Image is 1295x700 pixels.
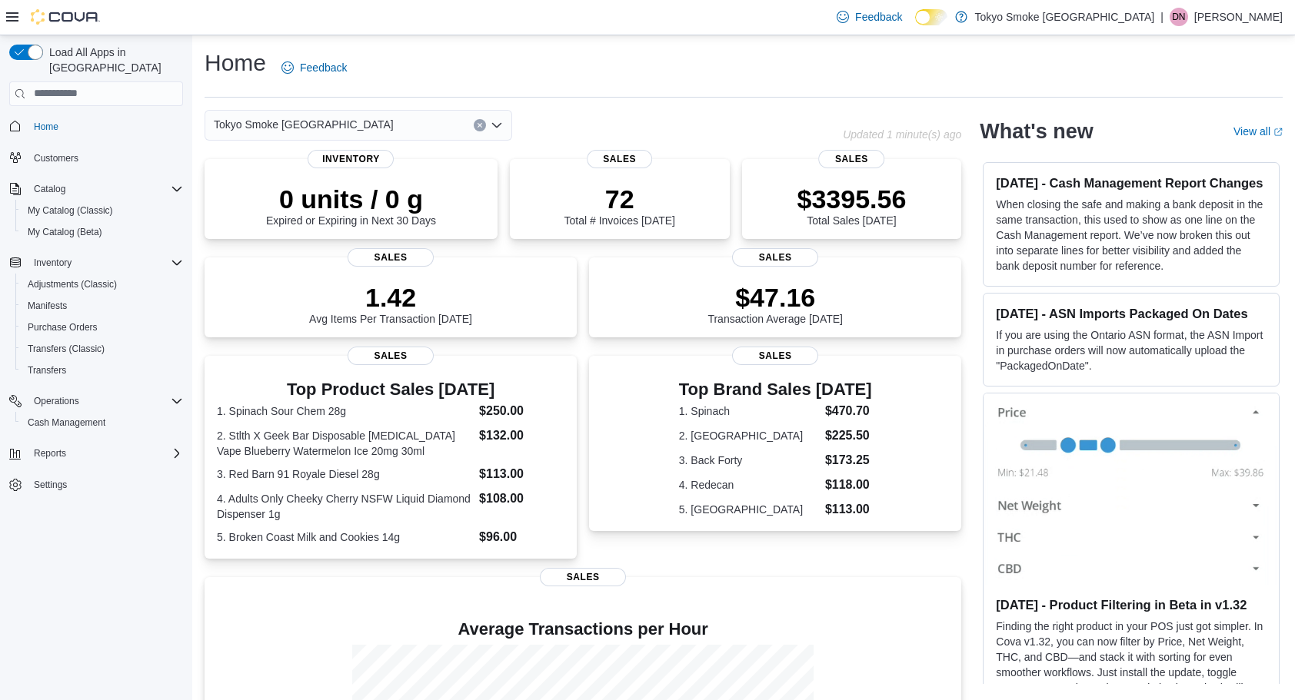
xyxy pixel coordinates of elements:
[479,465,564,483] dd: $113.00
[28,278,117,290] span: Adjustments (Classic)
[22,201,119,220] a: My Catalog (Classic)
[855,9,902,25] span: Feedback
[28,180,72,198] button: Catalog
[22,340,111,358] a: Transfers (Classic)
[28,475,183,494] span: Settings
[996,197,1267,274] p: When closing the safe and making a bank deposit in the same transaction, this used to show as one...
[1160,8,1164,26] p: |
[15,360,189,381] button: Transfers
[587,150,653,168] span: Sales
[309,282,472,313] p: 1.42
[707,282,843,325] div: Transaction Average [DATE]
[9,109,183,536] nav: Complex example
[275,52,353,83] a: Feedback
[679,453,819,468] dt: 3. Back Forty
[217,620,949,639] h4: Average Transactions per Hour
[205,48,266,78] h1: Home
[22,361,72,380] a: Transfers
[1194,8,1283,26] p: [PERSON_NAME]
[28,180,183,198] span: Catalog
[540,568,626,586] span: Sales
[1172,8,1185,26] span: DN
[15,274,189,295] button: Adjustments (Classic)
[22,318,104,337] a: Purchase Orders
[22,275,123,294] a: Adjustments (Classic)
[797,184,907,214] p: $3395.56
[679,477,819,493] dt: 4. Redecan
[43,45,183,75] span: Load All Apps in [GEOGRAPHIC_DATA]
[217,491,473,522] dt: 4. Adults Only Cheeky Cherry NSFW Liquid Diamond Dispenser 1g
[996,597,1267,612] h3: [DATE] - Product Filtering in Beta in v1.32
[15,200,189,221] button: My Catalog (Classic)
[34,447,66,459] span: Reports
[3,443,189,464] button: Reports
[217,529,473,545] dt: 5. Broken Coast Milk and Cookies 14g
[479,528,564,546] dd: $96.00
[28,254,78,272] button: Inventory
[28,204,113,217] span: My Catalog (Classic)
[34,395,79,407] span: Operations
[1233,125,1283,138] a: View allExternal link
[679,403,819,419] dt: 1. Spinach
[308,150,394,168] span: Inventory
[28,444,72,463] button: Reports
[3,252,189,274] button: Inventory
[732,248,818,267] span: Sales
[28,416,105,429] span: Cash Management
[996,175,1267,191] h3: [DATE] - Cash Management Report Changes
[980,119,1093,144] h2: What's new
[3,178,189,200] button: Catalog
[707,282,843,313] p: $47.16
[28,343,105,355] span: Transfers (Classic)
[28,226,102,238] span: My Catalog (Beta)
[28,476,73,494] a: Settings
[348,248,434,267] span: Sales
[732,347,818,365] span: Sales
[28,117,183,136] span: Home
[797,184,907,227] div: Total Sales [DATE]
[266,184,436,227] div: Expired or Expiring in Next 30 Days
[915,9,947,25] input: Dark Mode
[309,282,472,325] div: Avg Items Per Transaction [DATE]
[34,257,72,269] span: Inventory
[28,364,66,377] span: Transfers
[479,489,564,508] dd: $108.00
[825,500,872,519] dd: $113.00
[825,426,872,445] dd: $225.50
[28,321,98,333] span: Purchase Orders
[28,254,183,272] span: Inventory
[825,451,872,469] dd: $173.25
[34,183,65,195] span: Catalog
[15,317,189,338] button: Purchase Orders
[15,295,189,317] button: Manifests
[22,361,183,380] span: Transfers
[15,221,189,243] button: My Catalog (Beta)
[996,327,1267,373] p: If you are using the Ontario ASN format, the ASN Import in purchase orders will now automatically...
[266,184,436,214] p: 0 units / 0 g
[34,479,67,491] span: Settings
[3,115,189,138] button: Home
[474,119,486,131] button: Clear input
[22,413,183,432] span: Cash Management
[22,223,108,241] a: My Catalog (Beta)
[819,150,885,168] span: Sales
[3,390,189,412] button: Operations
[34,121,58,133] span: Home
[491,119,503,131] button: Open list of options
[479,426,564,445] dd: $132.00
[975,8,1155,26] p: Tokyo Smoke [GEOGRAPHIC_DATA]
[15,338,189,360] button: Transfers (Classic)
[28,118,65,136] a: Home
[843,128,961,141] p: Updated 1 minute(s) ago
[825,476,872,494] dd: $118.00
[679,428,819,443] dt: 2. [GEOGRAPHIC_DATA]
[28,149,85,168] a: Customers
[22,297,73,315] a: Manifests
[22,340,183,358] span: Transfers (Classic)
[217,380,564,399] h3: Top Product Sales [DATE]
[22,413,112,432] a: Cash Management
[564,184,675,227] div: Total # Invoices [DATE]
[996,306,1267,321] h3: [DATE] - ASN Imports Packaged On Dates
[300,60,347,75] span: Feedback
[217,403,473,419] dt: 1. Spinach Sour Chem 28g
